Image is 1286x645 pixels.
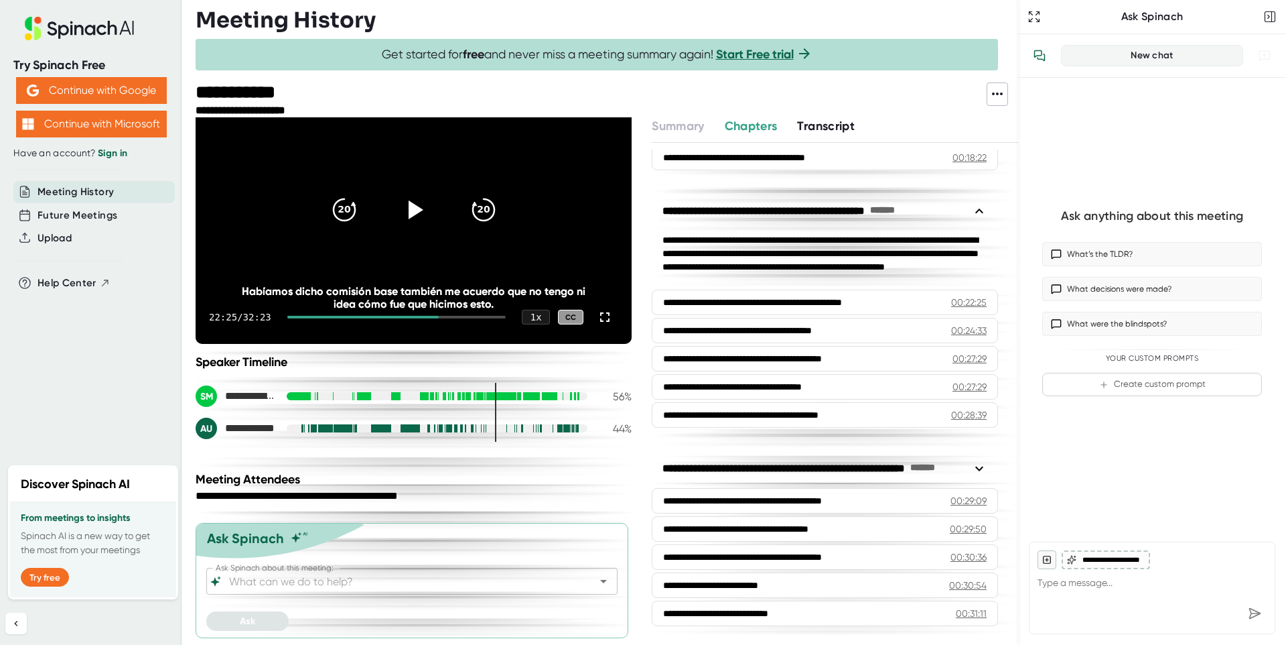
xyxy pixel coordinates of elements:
[950,522,987,536] div: 00:29:50
[951,408,987,422] div: 00:28:39
[949,579,987,592] div: 00:30:54
[196,472,635,487] div: Meeting Attendees
[38,276,111,291] button: Help Center
[1042,373,1262,396] button: Create custom prompt
[1042,242,1262,266] button: What’s the TLDR?
[226,572,574,591] input: What can we do to help?
[950,494,987,508] div: 00:29:09
[797,119,855,133] span: Transcript
[956,607,987,620] div: 00:31:11
[196,418,276,439] div: Asael Urbano
[952,352,987,365] div: 00:27:29
[196,386,276,407] div: Sebastián Medrano
[594,572,613,591] button: Open
[951,296,987,309] div: 00:22:25
[21,513,165,524] h3: From meetings to insights
[463,47,484,62] b: free
[21,568,69,587] button: Try free
[5,613,27,634] button: Collapse sidebar
[652,117,704,135] button: Summary
[652,119,704,133] span: Summary
[598,390,632,403] div: 56 %
[240,615,255,627] span: Ask
[98,148,127,159] a: Sign in
[1044,10,1261,23] div: Ask Spinach
[27,84,39,97] img: Aehbyd4JwY73AAAAAElFTkSuQmCC
[1042,312,1262,336] button: What were the blindspots?
[951,324,987,337] div: 00:24:33
[1242,601,1267,626] div: Send message
[196,386,217,407] div: SM
[196,418,217,439] div: AU
[13,58,169,73] div: Try Spinach Free
[522,310,550,325] div: 1 x
[725,117,778,135] button: Chapters
[558,310,583,325] div: CC
[1070,50,1234,62] div: New chat
[13,148,169,160] div: Have an account?
[1042,354,1262,363] div: Your Custom Prompts
[598,422,632,435] div: 44 %
[38,231,72,246] button: Upload
[38,276,96,291] span: Help Center
[1025,7,1044,26] button: Expand to Ask Spinach page
[16,111,167,137] button: Continue with Microsoft
[1261,7,1279,26] button: Close conversation sidebar
[716,47,794,62] a: Start Free trial
[1026,42,1053,69] button: View conversation history
[209,312,271,322] div: 22:25 / 32:23
[21,529,165,557] p: Spinach AI is a new way to get the most from your meetings
[38,208,117,223] button: Future Meetings
[239,285,588,310] div: Habíamos dicho comisión base también me acuerdo que no tengo ni idea cómo fue que hicimos esto.
[196,355,632,369] div: Speaker Timeline
[950,550,987,564] div: 00:30:36
[1061,209,1243,224] div: Ask anything about this meeting
[38,184,114,200] button: Meeting History
[21,475,130,493] h2: Discover Spinach AI
[725,119,778,133] span: Chapters
[16,77,167,104] button: Continue with Google
[382,47,812,62] span: Get started for and never miss a meeting summary again!
[952,151,987,164] div: 00:18:22
[1042,277,1262,301] button: What decisions were made?
[206,611,289,631] button: Ask
[207,530,284,546] div: Ask Spinach
[196,7,376,33] h3: Meeting History
[952,380,987,394] div: 00:27:29
[797,117,855,135] button: Transcript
